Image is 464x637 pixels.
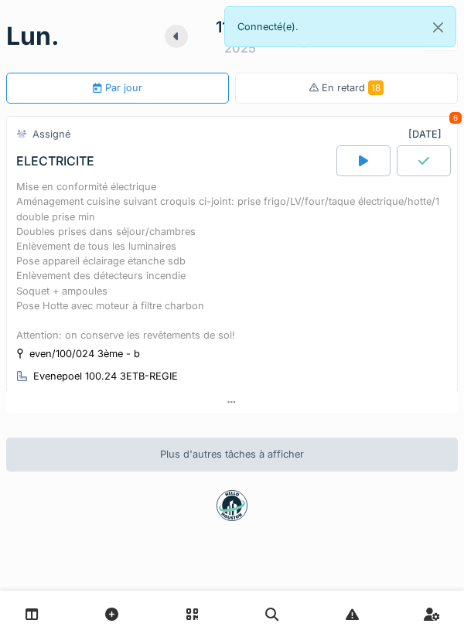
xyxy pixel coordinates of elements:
div: Evenepoel 100.24 3ETB-REGIE [33,369,178,383]
div: Assigné [32,127,70,141]
img: badge-BVDL4wpA.svg [217,490,247,521]
div: Par jour [93,80,142,95]
div: even/100/024 3ème - b [29,346,140,361]
div: [DATE] [408,127,448,141]
div: 11 août [216,15,264,39]
div: Connecté(e). [224,6,456,47]
span: 18 [368,80,384,95]
span: En retard [322,82,384,94]
button: Close [421,7,455,48]
div: 2025 [224,39,256,57]
h1: lun. [6,22,60,51]
div: Plus d'autres tâches à afficher [6,438,458,471]
div: 6 [449,112,462,124]
div: Mise en conformité électrique Aménagement cuisine suivant croquis ci-joint: prise frigo/LV/four/t... [16,179,448,342]
div: ELECTRICITE [16,154,94,169]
